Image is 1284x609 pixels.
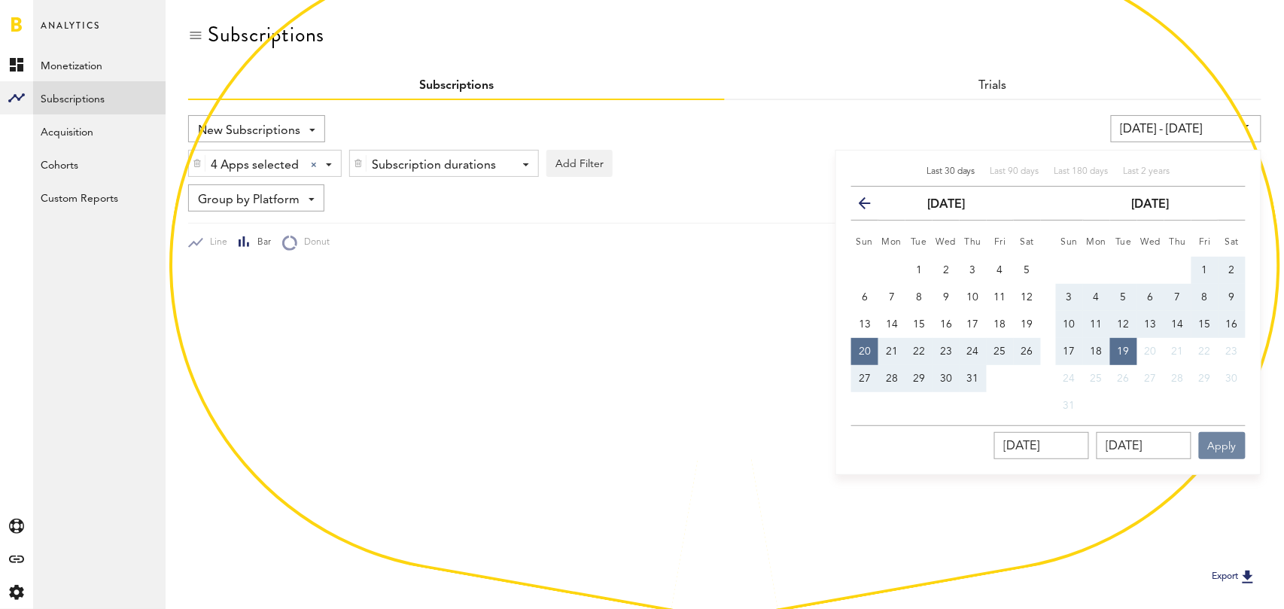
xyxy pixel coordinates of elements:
[970,265,976,276] span: 3
[851,311,878,338] button: 13
[940,373,952,384] span: 30
[193,158,202,169] img: trash_awesome_blue.svg
[1021,292,1033,303] span: 12
[905,311,933,338] button: 15
[994,292,1006,303] span: 11
[1118,373,1130,384] span: 26
[1172,373,1184,384] span: 28
[927,199,965,211] strong: [DATE]
[990,167,1039,176] span: Last 90 days
[1083,311,1110,338] button: 11
[1226,319,1238,330] span: 16
[1083,365,1110,392] button: 25
[960,311,987,338] button: 17
[1164,311,1191,338] button: 14
[1056,392,1083,419] button: 31
[251,236,271,249] span: Bar
[905,257,933,284] button: 1
[1110,311,1137,338] button: 12
[940,346,952,357] span: 23
[987,311,1014,338] button: 18
[994,346,1006,357] span: 25
[1191,311,1219,338] button: 15
[886,346,898,357] span: 21
[933,311,960,338] button: 16
[419,80,494,92] a: Subscriptions
[1172,319,1184,330] span: 14
[1021,346,1033,357] span: 26
[1024,265,1030,276] span: 5
[886,373,898,384] span: 28
[994,319,1006,330] span: 18
[1191,284,1219,311] button: 8
[916,292,922,303] span: 8
[1094,292,1100,303] span: 4
[994,238,1006,247] small: Friday
[1219,257,1246,284] button: 2
[1110,338,1137,365] button: 19
[1056,284,1083,311] button: 3
[979,80,1007,92] a: Trials
[1229,265,1235,276] span: 2
[1056,365,1083,392] button: 24
[1225,238,1240,247] small: Saturday
[1219,338,1246,365] button: 23
[859,319,871,330] span: 13
[960,257,987,284] button: 3
[1199,319,1211,330] span: 15
[1199,373,1211,384] span: 29
[933,284,960,311] button: 9
[851,365,878,392] button: 27
[1054,167,1109,176] span: Last 180 days
[878,284,905,311] button: 7
[1063,373,1076,384] span: 24
[1091,319,1103,330] span: 11
[33,181,166,214] a: Custom Reports
[1061,238,1079,247] small: Sunday
[1066,292,1073,303] span: 3
[350,151,367,176] div: Delete
[1021,319,1033,330] span: 19
[208,23,324,47] div: Subscriptions
[1124,167,1170,176] span: Last 2 years
[1110,365,1137,392] button: 26
[905,365,933,392] button: 29
[1014,257,1041,284] button: 5
[862,292,868,303] span: 6
[911,238,927,247] small: Tuesday
[859,373,871,384] span: 27
[1164,284,1191,311] button: 7
[1219,284,1246,311] button: 9
[372,153,505,178] div: Subscription durations
[198,187,300,213] span: Group by Platform
[189,151,205,176] div: Delete
[1115,238,1132,247] small: Tuesday
[857,238,874,247] small: Sunday
[987,257,1014,284] button: 4
[913,319,925,330] span: 15
[859,346,871,357] span: 20
[994,432,1089,459] input: __/__/____
[851,284,878,311] button: 6
[1014,284,1041,311] button: 12
[1208,567,1261,586] button: Export
[997,265,1003,276] span: 4
[965,238,982,247] small: Thursday
[878,338,905,365] button: 21
[1164,338,1191,365] button: 21
[1118,319,1130,330] span: 12
[297,236,330,249] span: Donut
[1172,346,1184,357] span: 21
[933,338,960,365] button: 23
[916,265,922,276] span: 1
[1164,365,1191,392] button: 28
[1056,311,1083,338] button: 10
[1118,346,1130,357] span: 19
[960,338,987,365] button: 24
[1199,346,1211,357] span: 22
[967,346,979,357] span: 24
[1097,432,1191,459] input: __/__/____
[203,236,227,249] span: Line
[1191,338,1219,365] button: 22
[1137,284,1164,311] button: 6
